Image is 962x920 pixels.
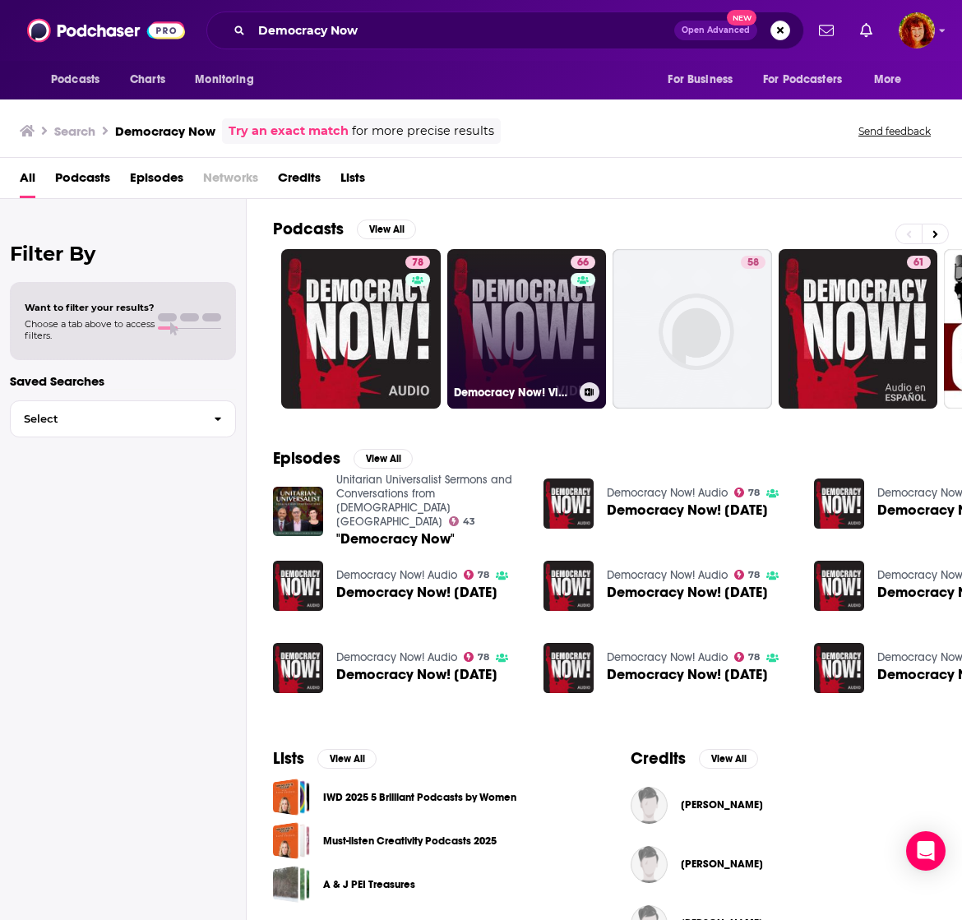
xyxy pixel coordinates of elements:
span: Democracy Now! [DATE] [336,585,497,599]
span: for more precise results [352,122,494,141]
a: 78 [734,570,761,580]
a: Democracy Now! Audio [336,568,457,582]
img: Democracy Now! 2025-07-17 Thursday [814,561,864,611]
div: Search podcasts, credits, & more... [206,12,804,49]
img: Democracy Now! 2025-07-02 Wednesday [814,643,864,693]
a: 66Democracy Now! Video [447,249,607,409]
span: [PERSON_NAME] [681,858,763,871]
button: Show profile menu [899,12,935,49]
button: open menu [656,64,753,95]
span: All [20,164,35,198]
a: Try an exact match [229,122,349,141]
a: PodcastsView All [273,219,416,239]
button: View All [357,220,416,239]
span: Monitoring [195,68,253,91]
a: Lists [340,164,365,198]
a: 43 [449,516,476,526]
button: View All [317,749,377,769]
span: Podcasts [51,68,99,91]
a: CreditsView All [631,748,758,769]
span: More [874,68,902,91]
img: Neil Shibata [631,846,668,883]
span: Democracy Now! [DATE] [607,503,768,517]
a: Democracy Now! 2019-09-02 Monday [543,478,594,529]
span: 78 [478,571,489,579]
img: Sam Alcoff [631,787,668,824]
span: Want to filter your results? [25,302,155,313]
img: Democracy Now! 2018-08-01 Wednesday [273,561,323,611]
h3: Democracy Now [115,123,215,139]
span: 43 [463,518,475,525]
img: User Profile [899,12,935,49]
a: 78 [734,652,761,662]
button: Neil ShibataNeil Shibata [631,838,936,890]
h2: Credits [631,748,686,769]
span: Credits [278,164,321,198]
button: open menu [39,64,121,95]
p: Saved Searches [10,373,236,389]
a: 61 [779,249,938,409]
h2: Lists [273,748,304,769]
a: 58 [613,249,772,409]
button: open menu [863,64,923,95]
button: open menu [752,64,866,95]
button: open menu [183,64,275,95]
span: [PERSON_NAME] [681,798,763,811]
span: Democracy Now! [DATE] [607,585,768,599]
a: 78 [464,570,490,580]
a: Democracy Now! Audio [607,568,728,582]
a: Democracy Now! 2025-07-17 Thursday [607,585,768,599]
span: New [727,10,756,25]
a: 61 [907,256,931,269]
a: Sam Alcoff [681,798,763,811]
span: 66 [577,255,589,271]
a: Podcasts [55,164,110,198]
span: 58 [747,255,759,271]
a: Must-listen Creativity Podcasts 2025 [273,822,310,859]
a: Democracy Now! Audio [607,650,728,664]
img: Democracy Now! 2021-01-07 Thursday [814,478,864,529]
span: Select [11,414,201,424]
a: Show notifications dropdown [812,16,840,44]
span: 78 [748,654,760,661]
span: Episodes [130,164,183,198]
a: Democracy Now! 2025-07-16 Wednesday [273,643,323,693]
span: Democracy Now! [DATE] [336,668,497,682]
a: ListsView All [273,748,377,769]
button: Select [10,400,236,437]
div: Open Intercom Messenger [906,831,946,871]
img: Democracy Now! 2025-07-22 Tuesday [543,643,594,693]
a: Show notifications dropdown [853,16,879,44]
button: Open AdvancedNew [674,21,757,40]
a: 78 [464,652,490,662]
a: Must-listen Creativity Podcasts 2025 [323,832,497,850]
input: Search podcasts, credits, & more... [252,17,674,44]
img: Democracy Now! 2025-07-17 Thursday [543,561,594,611]
a: Democracy Now! 2025-07-22 Tuesday [607,668,768,682]
h2: Episodes [273,448,340,469]
h2: Podcasts [273,219,344,239]
img: "Democracy Now" [273,487,323,537]
span: Democracy Now! [DATE] [607,668,768,682]
a: A & J PEI Treasures [273,866,310,903]
span: 61 [913,255,924,271]
span: Networks [203,164,258,198]
a: 58 [741,256,765,269]
a: Democracy Now! 2019-09-02 Monday [607,503,768,517]
button: Sam AlcoffSam Alcoff [631,779,936,831]
a: 66 [571,256,595,269]
a: IWD 2025 5 Brilliant Podcasts by Women [323,788,516,807]
span: 78 [748,489,760,497]
span: Logged in as rpalermo [899,12,935,49]
a: Podchaser - Follow, Share and Rate Podcasts [27,15,185,46]
a: IWD 2025 5 Brilliant Podcasts by Women [273,779,310,816]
